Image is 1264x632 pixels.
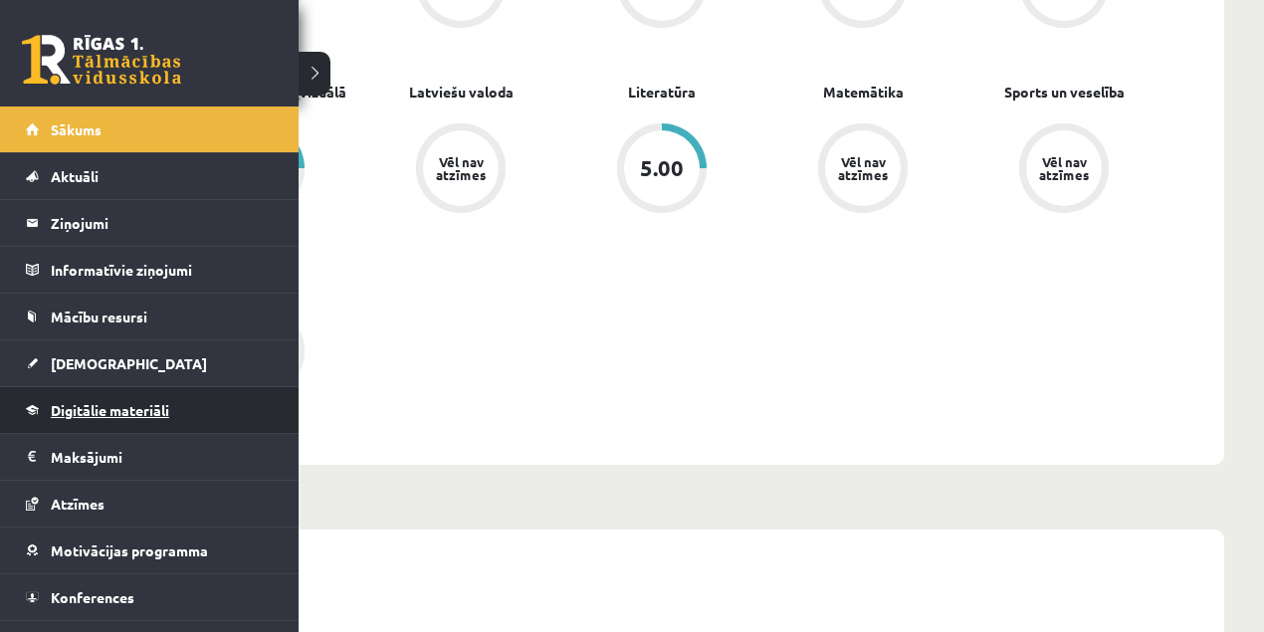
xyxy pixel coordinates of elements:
[1004,82,1125,103] a: Sports un veselība
[628,82,696,103] a: Literatūra
[26,247,274,293] a: Informatīvie ziņojumi
[51,200,274,246] legend: Ziņojumi
[26,574,274,620] a: Konferences
[51,167,99,185] span: Aktuāli
[51,308,147,325] span: Mācību resursi
[119,529,1224,583] div: (06.10 - 12.10)
[51,588,134,606] span: Konferences
[561,123,762,217] a: 5.00
[26,200,274,246] a: Ziņojumi
[835,155,891,181] div: Vēl nav atzīmes
[360,123,561,217] a: Vēl nav atzīmes
[26,294,274,339] a: Mācību resursi
[26,153,274,199] a: Aktuāli
[22,35,181,85] a: Rīgas 1. Tālmācības vidusskola
[963,123,1164,217] a: Vēl nav atzīmes
[26,434,274,480] a: Maksājumi
[409,82,514,103] a: Latviešu valoda
[26,106,274,152] a: Sākums
[51,120,102,138] span: Sākums
[51,401,169,419] span: Digitālie materiāli
[26,481,274,527] a: Atzīmes
[51,247,274,293] legend: Informatīvie ziņojumi
[26,340,274,386] a: [DEMOGRAPHIC_DATA]
[51,434,274,480] legend: Maksājumi
[823,82,904,103] a: Matemātika
[51,541,208,559] span: Motivācijas programma
[1036,155,1092,181] div: Vēl nav atzīmes
[51,495,105,513] span: Atzīmes
[51,354,207,372] span: [DEMOGRAPHIC_DATA]
[26,527,274,573] a: Motivācijas programma
[127,491,1216,518] p: Nedēļa
[762,123,963,217] a: Vēl nav atzīmes
[640,157,684,179] div: 5.00
[26,387,274,433] a: Digitālie materiāli
[433,155,489,181] div: Vēl nav atzīmes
